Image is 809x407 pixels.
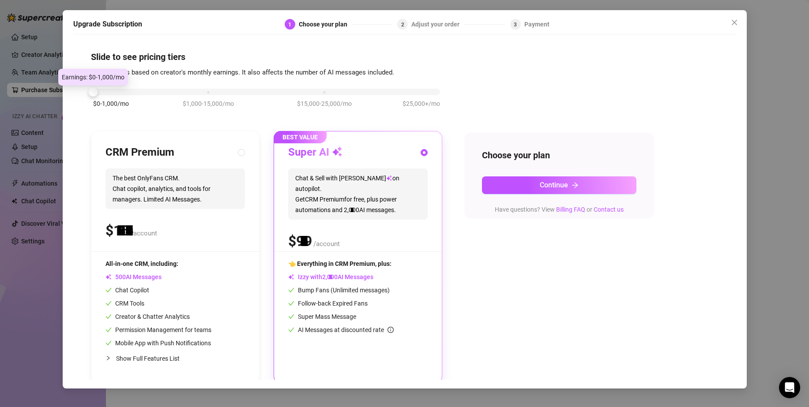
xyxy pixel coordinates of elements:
span: close [731,19,738,26]
span: 2 [401,22,404,28]
h5: Upgrade Subscription [73,19,142,30]
span: collapsed [105,355,111,361]
button: Close [727,15,741,30]
span: Continue [540,181,568,189]
h4: Slide to see pricing tiers [91,51,719,63]
span: /account [131,229,157,237]
span: The best OnlyFans CRM. Chat copilot, analytics, and tools for managers. Limited AI Messages. [105,168,245,209]
span: check [105,287,112,293]
span: Creator & Chatter Analytics [105,313,190,320]
span: $25,000+/mo [403,99,440,108]
span: Chat & Sell with [PERSON_NAME] on autopilot. Get CRM Premium for free, plus power automations and... [288,168,428,220]
span: $ [105,222,129,239]
span: AI Messages at discounted rate [298,326,394,333]
h3: Super AI [288,146,342,160]
span: $15,000-25,000/mo [297,99,352,108]
div: Payment [524,19,549,30]
span: Izzy with AI Messages [288,273,373,280]
span: check [288,300,294,306]
span: /account [313,240,340,248]
span: 3 [514,22,517,28]
span: info-circle [388,327,394,333]
span: check [288,287,294,293]
span: Super Mass Message [288,313,356,320]
span: check [288,314,294,320]
div: Earnings: $0-1,000/mo [58,69,128,86]
span: All-in-one CRM, including: [105,260,178,267]
span: Bump Fans (Unlimited messages) [288,287,390,294]
span: check [105,340,112,346]
span: 1 [288,22,291,28]
div: Choose your plan [299,19,353,30]
a: Billing FAQ [556,206,585,213]
span: check [288,327,294,333]
span: arrow-right [572,182,579,189]
h3: CRM Premium [105,146,174,160]
span: Mobile App with Push Notifications [105,340,211,347]
span: $ [288,233,312,250]
span: $1,000-15,000/mo [183,99,234,108]
button: Continuearrow-right [482,176,636,194]
span: check [105,300,112,306]
span: Close [727,19,741,26]
span: Our pricing is based on creator's monthly earnings. It also affects the number of AI messages inc... [91,68,394,76]
span: Permission Management for teams [105,326,211,333]
div: Open Intercom Messenger [779,377,800,398]
span: check [105,327,112,333]
span: AI Messages [105,273,162,280]
span: Have questions? View or [495,206,624,213]
span: 👈 Everything in CRM Premium, plus: [288,260,391,267]
span: Follow-back Expired Fans [288,300,368,307]
span: BEST VALUE [274,131,327,143]
a: Contact us [594,206,624,213]
span: $0-1,000/mo [93,99,129,108]
div: Adjust your order [411,19,465,30]
h4: Choose your plan [482,149,636,161]
div: Show Full Features List [105,348,245,369]
span: Show Full Features List [116,355,180,362]
span: Chat Copilot [105,287,149,294]
span: CRM Tools [105,300,144,307]
span: check [105,314,112,320]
